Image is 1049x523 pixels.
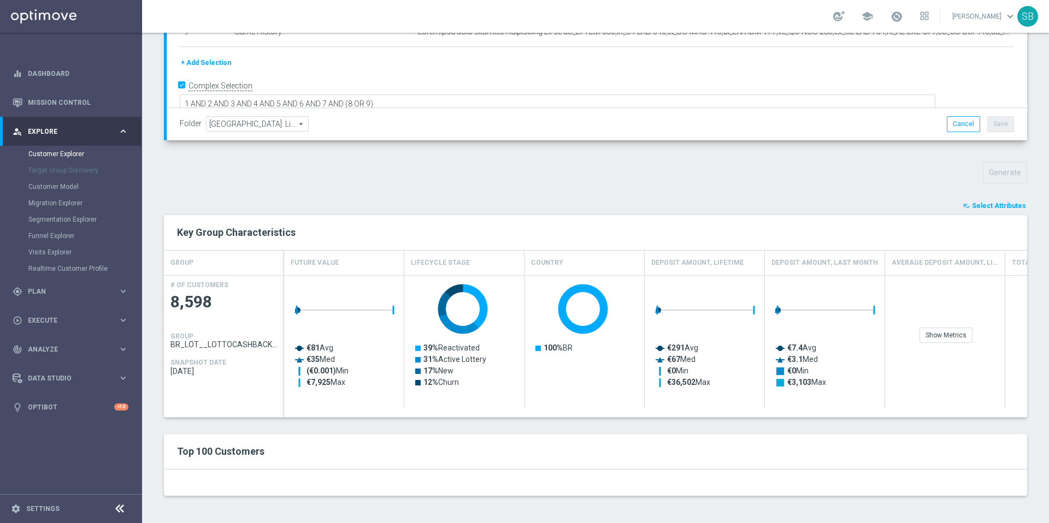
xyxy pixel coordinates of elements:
[423,355,438,364] tspan: 31%
[12,403,129,412] button: lightbulb Optibot +10
[180,57,232,69] button: + Add Selection
[423,378,459,387] text: Churn
[28,228,141,244] div: Funnel Explorer
[114,403,128,411] div: +10
[164,275,284,409] div: Press SPACE to select this row.
[12,98,129,107] button: Mission Control
[787,366,796,375] tspan: €0
[13,59,128,88] div: Dashboard
[787,378,826,387] text: Max
[170,340,278,349] span: BR_LOT__LOTTOCASHBACK_XSELL
[118,315,128,325] i: keyboard_arrow_right
[947,116,980,132] button: Cancel
[531,253,563,272] h4: Country
[307,343,333,352] text: Avg
[177,445,658,458] h2: Top 100 Customers
[170,367,278,376] span: 2025-09-10
[987,116,1014,132] button: Save
[307,378,331,387] tspan: €7,925
[12,374,129,383] button: Data Studio keyboard_arrow_right
[13,316,118,325] div: Execute
[28,211,141,228] div: Segmentation Explorer
[118,373,128,383] i: keyboard_arrow_right
[13,344,118,354] div: Analyze
[12,287,129,296] div: gps_fixed Plan keyboard_arrow_right
[544,343,573,352] text: BR
[307,355,335,364] text: Med
[13,287,22,296] i: gps_fixed
[423,366,438,375] tspan: 17%
[983,162,1027,183] button: Generate
[787,378,811,387] tspan: €3,103
[28,260,141,277] div: Realtime Customer Profile
[28,264,114,273] a: Realtime Customer Profile
[13,316,22,325] i: play_circle_outline
[170,332,193,340] h4: GROUP
[13,393,128,421] div: Optibot
[180,20,230,47] td: 9
[28,88,128,117] a: Mission Control
[920,328,973,343] div: Show Metrics
[13,69,22,79] i: equalizer
[170,359,226,366] h4: SNAPSHOT DATE
[188,81,252,91] label: Complex Selection
[28,375,118,382] span: Data Studio
[28,59,128,88] a: Dashboard
[951,8,1017,25] a: [PERSON_NAME]keyboard_arrow_down
[787,366,809,375] text: Min
[12,127,129,136] button: person_search Explore keyboard_arrow_right
[170,281,228,289] h4: # OF CUSTOMERS
[667,366,688,375] text: Min
[787,343,816,352] text: Avg
[28,346,118,353] span: Analyze
[177,226,1014,239] h2: Key Group Characteristics
[170,292,278,313] span: 8,598
[667,378,710,387] text: Max
[28,179,141,195] div: Customer Model
[170,253,193,272] h4: GROUP
[12,345,129,354] button: track_changes Analyze keyboard_arrow_right
[667,355,696,364] text: Med
[26,506,60,512] a: Settings
[13,127,118,136] div: Explore
[667,343,698,352] text: Avg
[28,182,114,191] a: Customer Model
[307,366,336,376] tspan: (€0.001)
[861,10,873,22] span: school
[962,200,1027,212] button: playlist_add_check Select Attributes
[307,366,349,376] text: Min
[307,343,320,352] tspan: €81
[28,195,141,211] div: Migration Explorer
[423,378,438,387] tspan: 12%
[972,202,1026,210] span: Select Attributes
[28,288,118,295] span: Plan
[118,344,128,354] i: keyboard_arrow_right
[291,253,339,272] h4: Future Value
[12,316,129,325] button: play_circle_outline Execute keyboard_arrow_right
[667,366,676,375] tspan: €0
[1017,6,1038,27] div: SB
[667,355,680,364] tspan: €67
[423,366,453,375] text: New
[28,162,141,179] div: Target Group Discovery
[787,355,803,364] tspan: €3.1
[28,146,141,162] div: Customer Explorer
[963,202,970,210] i: playlist_add_check
[28,231,114,240] a: Funnel Explorer
[28,215,114,224] a: Segmentation Explorer
[307,355,320,364] tspan: €35
[13,373,118,383] div: Data Studio
[423,343,438,352] tspan: 39%
[28,199,114,207] a: Migration Explorer
[28,317,118,324] span: Execute
[423,343,480,352] text: Reactivated
[307,378,345,387] text: Max
[28,248,114,257] a: Visits Explorer
[118,126,128,136] i: keyboard_arrow_right
[230,20,414,47] td: Game History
